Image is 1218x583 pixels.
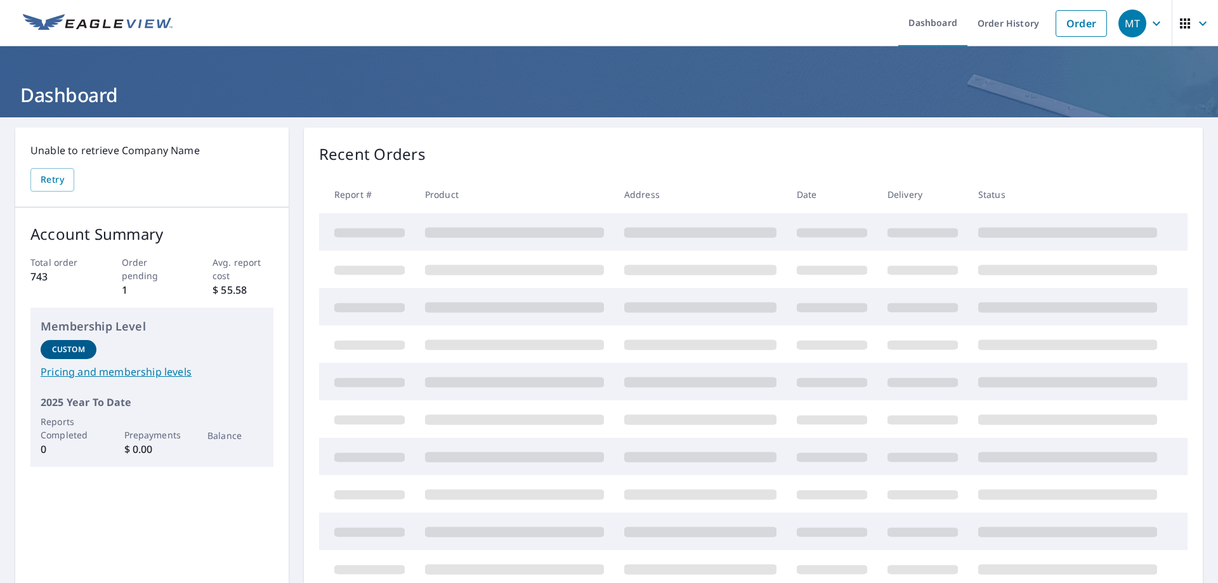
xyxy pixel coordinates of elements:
th: Report # [319,176,415,213]
div: MT [1118,10,1146,37]
p: Reports Completed [41,415,96,442]
p: Recent Orders [319,143,426,166]
th: Product [415,176,614,213]
span: Retry [41,172,64,188]
p: Avg. report cost [213,256,273,282]
h1: Dashboard [15,82,1203,108]
p: Account Summary [30,223,273,246]
button: Retry [30,168,74,192]
a: Pricing and membership levels [41,364,263,379]
p: $ 55.58 [213,282,273,298]
th: Address [614,176,787,213]
p: Balance [207,429,263,442]
p: 743 [30,269,91,284]
img: EV Logo [23,14,173,33]
p: Membership Level [41,318,263,335]
p: Unable to retrieve Company Name [30,143,273,158]
th: Status [968,176,1167,213]
p: 0 [41,442,96,457]
p: Prepayments [124,428,180,442]
p: Total order [30,256,91,269]
th: Delivery [877,176,968,213]
th: Date [787,176,877,213]
p: Custom [52,344,85,355]
p: $ 0.00 [124,442,180,457]
p: 1 [122,282,183,298]
p: Order pending [122,256,183,282]
a: Order [1056,10,1107,37]
p: 2025 Year To Date [41,395,263,410]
